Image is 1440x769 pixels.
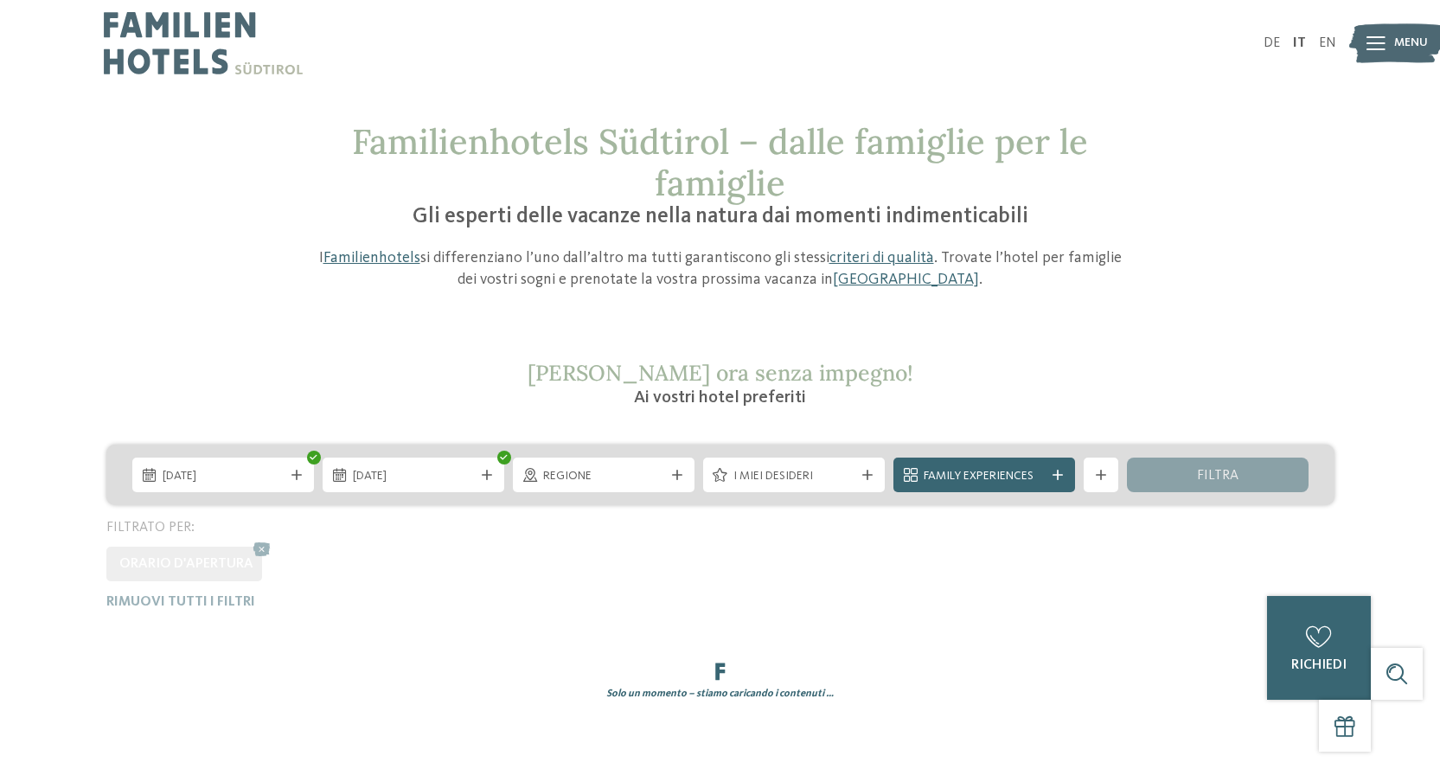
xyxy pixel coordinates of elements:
[1264,36,1280,50] a: DE
[163,468,284,485] span: [DATE]
[352,119,1088,205] span: Familienhotels Südtirol – dalle famiglie per le famiglie
[413,206,1028,227] span: Gli esperti delle vacanze nella natura dai momenti indimenticabili
[353,468,474,485] span: [DATE]
[1291,658,1347,672] span: richiedi
[833,272,979,287] a: [GEOGRAPHIC_DATA]
[310,247,1131,291] p: I si differenziano l’uno dall’altro ma tutti garantiscono gli stessi . Trovate l’hotel per famigl...
[543,468,664,485] span: Regione
[924,468,1045,485] span: Family Experiences
[829,250,934,266] a: criteri di qualità
[528,359,913,387] span: [PERSON_NAME] ora senza impegno!
[1293,36,1306,50] a: IT
[93,687,1347,702] div: Solo un momento – stiamo caricando i contenuti …
[733,468,854,485] span: I miei desideri
[1267,596,1371,700] a: richiedi
[1394,35,1428,52] span: Menu
[1319,36,1336,50] a: EN
[323,250,420,266] a: Familienhotels
[634,389,806,407] span: Ai vostri hotel preferiti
